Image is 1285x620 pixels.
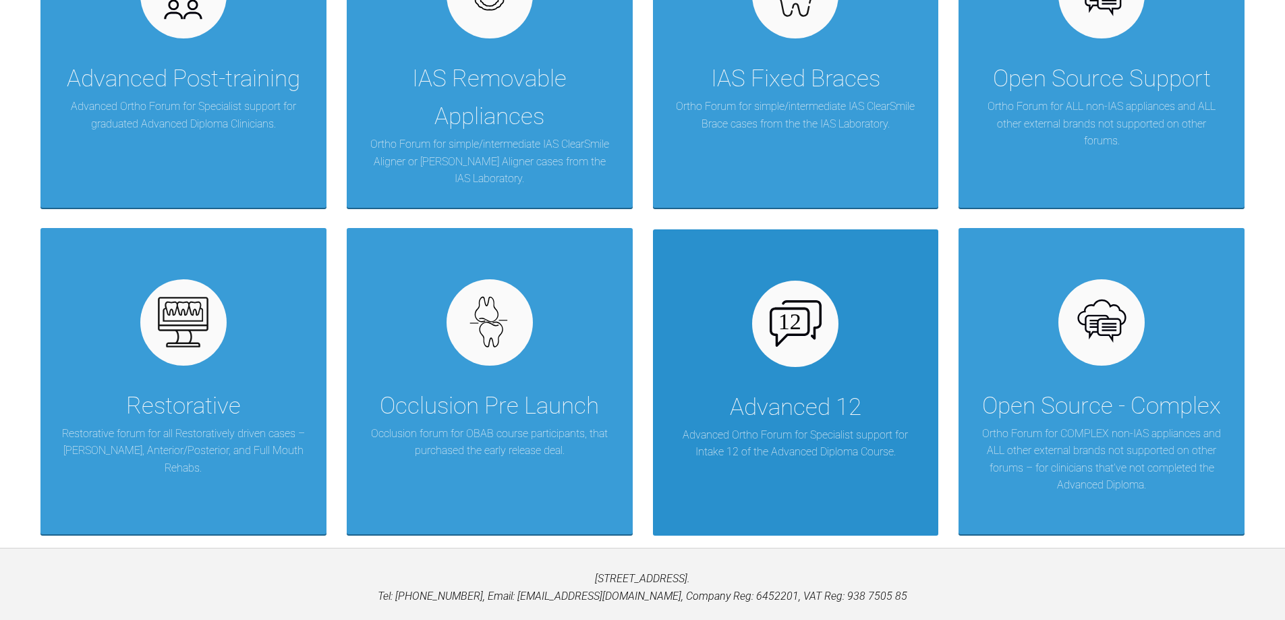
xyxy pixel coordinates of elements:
a: Advanced 12Advanced Ortho Forum for Specialist support for Intake 12 of the Advanced Diploma Course. [653,228,939,534]
p: Advanced Ortho Forum for Specialist support for Intake 12 of the Advanced Diploma Course. [673,426,919,461]
div: IAS Removable Appliances [367,60,612,136]
div: Advanced Post-training [67,60,300,98]
img: advanced-12.503f70cd.svg [770,300,822,346]
img: opensource.6e495855.svg [1076,296,1128,348]
p: Occlusion forum for OBAB course participants, that purchased the early release deal. [367,425,612,459]
p: [STREET_ADDRESS]. Tel: [PHONE_NUMBER], Email: [EMAIL_ADDRESS][DOMAIN_NAME], Company Reg: 6452201,... [22,570,1263,604]
div: Open Source - Complex [982,387,1221,425]
p: Ortho Forum for simple/intermediate IAS ClearSmile Aligner or [PERSON_NAME] Aligner cases from th... [367,136,612,188]
img: occlusion.8ff7a01c.svg [463,296,515,348]
div: Occlusion Pre Launch [380,387,599,425]
p: Ortho Forum for ALL non-IAS appliances and ALL other external brands not supported on other forums. [979,98,1224,150]
div: Advanced 12 [730,389,861,426]
p: Ortho Forum for COMPLEX non-IAS appliances and ALL other external brands not supported on other f... [979,425,1224,494]
div: Restorative [126,387,241,425]
img: restorative.65e8f6b6.svg [157,296,209,348]
p: Restorative forum for all Restoratively driven cases – [PERSON_NAME], Anterior/Posterior, and Ful... [61,425,306,477]
p: Advanced Ortho Forum for Specialist support for graduated Advanced Diploma Clinicians. [61,98,306,132]
a: Occlusion Pre LaunchOcclusion forum for OBAB course participants, that purchased the early releas... [347,228,633,534]
p: Ortho Forum for simple/intermediate IAS ClearSmile Brace cases from the the IAS Laboratory. [673,98,919,132]
a: Open Source - ComplexOrtho Forum for COMPLEX non-IAS appliances and ALL other external brands not... [959,228,1245,534]
div: IAS Fixed Braces [711,60,880,98]
a: RestorativeRestorative forum for all Restoratively driven cases – [PERSON_NAME], Anterior/Posteri... [40,228,326,534]
div: Open Source Support [993,60,1211,98]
